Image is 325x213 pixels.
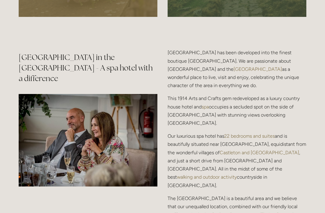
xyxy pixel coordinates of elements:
p: Our luxurious spa hotel has and is beautifully situated near [GEOGRAPHIC_DATA], equidistant from ... [168,132,306,189]
img: Couple during a Dinner at Losehill Restaurant [19,94,157,186]
p: This 1914 Arts and Crafts gem redeveloped as a luxury country house hotel and occupies a secluded... [168,94,306,127]
a: Castleton and [GEOGRAPHIC_DATA] [220,150,299,155]
a: 22 bedrooms and suites [224,133,275,139]
a: spa [202,104,209,110]
p: [GEOGRAPHIC_DATA] has been developed into the finest boutique [GEOGRAPHIC_DATA]. We are passionat... [168,49,306,89]
a: [GEOGRAPHIC_DATA] [234,66,282,72]
h2: [GEOGRAPHIC_DATA] in the [GEOGRAPHIC_DATA] - A spa hotel with a difference [19,52,157,84]
a: walking and outdoor activity [177,174,237,180]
